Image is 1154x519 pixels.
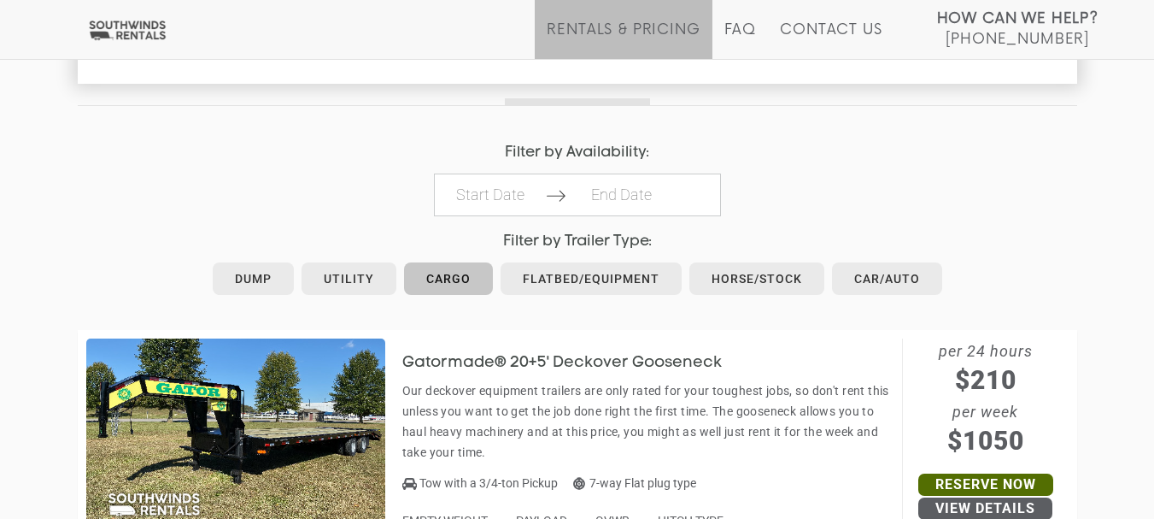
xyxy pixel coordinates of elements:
[724,21,757,59] a: FAQ
[402,355,747,369] a: Gatormade® 20+5' Deckover Gooseneck
[213,262,294,295] a: Dump
[402,380,893,463] p: Our deckover equipment trailers are only rated for your toughest jobs, so don't rent this unless ...
[404,262,493,295] a: Cargo
[402,355,747,372] h3: Gatormade® 20+5' Deckover Gooseneck
[419,476,558,490] span: Tow with a 3/4-ton Pickup
[302,262,396,295] a: Utility
[78,144,1077,161] h4: Filter by Availability:
[903,361,1069,399] span: $210
[780,21,882,59] a: Contact Us
[903,339,1069,460] span: per 24 hours per week
[832,262,942,295] a: Car/Auto
[937,10,1098,27] strong: How Can We Help?
[78,233,1077,250] h4: Filter by Trailer Type:
[903,422,1069,460] span: $1050
[573,476,696,490] span: 7-way Flat plug type
[547,21,700,59] a: Rentals & Pricing
[501,262,682,295] a: Flatbed/Equipment
[85,20,169,41] img: Southwinds Rentals Logo
[946,31,1089,48] span: [PHONE_NUMBER]
[937,9,1098,46] a: How Can We Help? [PHONE_NUMBER]
[689,262,824,295] a: Horse/Stock
[918,474,1053,496] a: Reserve Now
